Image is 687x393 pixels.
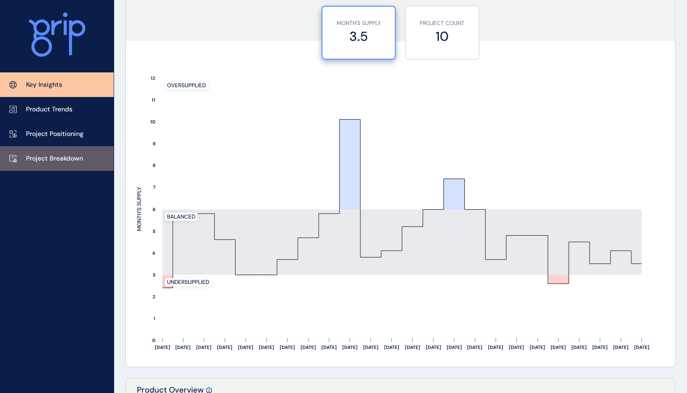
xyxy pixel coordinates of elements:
text: [DATE] [405,344,420,350]
text: 8 [153,162,155,168]
label: 3.5 [327,27,390,45]
text: [DATE] [613,344,629,350]
text: [DATE] [530,344,545,350]
text: [DATE] [509,344,524,350]
text: 9 [153,141,155,147]
text: 4 [152,250,155,256]
text: [DATE] [551,344,566,350]
text: [DATE] [196,344,212,350]
text: [DATE] [363,344,379,350]
text: 5 [153,228,155,234]
p: PROJECT COUNT [410,19,474,27]
text: 0 [152,337,155,343]
text: 11 [152,97,155,103]
text: [DATE] [217,344,232,350]
label: 10 [410,27,474,45]
text: [DATE] [446,344,462,350]
p: Key Insights [26,80,62,90]
text: [DATE] [175,344,191,350]
p: Project Breakdown [26,154,83,163]
text: [DATE] [426,344,441,350]
text: 3 [153,272,155,278]
text: [DATE] [592,344,608,350]
text: [DATE] [384,344,399,350]
text: 12 [151,75,155,81]
text: [DATE] [467,344,482,350]
text: 1 [154,316,155,322]
p: MONTH'S SUPPLY [327,19,390,27]
text: [DATE] [238,344,253,350]
text: [DATE] [634,344,649,350]
text: [DATE] [571,344,587,350]
text: 7 [153,184,156,190]
text: 2 [153,294,155,300]
text: 10 [150,119,155,125]
text: [DATE] [321,344,337,350]
text: [DATE] [342,344,358,350]
p: Project Positioning [26,129,83,139]
text: [DATE] [280,344,295,350]
text: [DATE] [301,344,316,350]
text: [DATE] [155,344,170,350]
p: Product Trends [26,105,72,114]
text: [DATE] [259,344,274,350]
text: 6 [153,206,155,213]
text: [DATE] [488,344,503,350]
text: MONTH'S SUPPLY [135,187,143,231]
